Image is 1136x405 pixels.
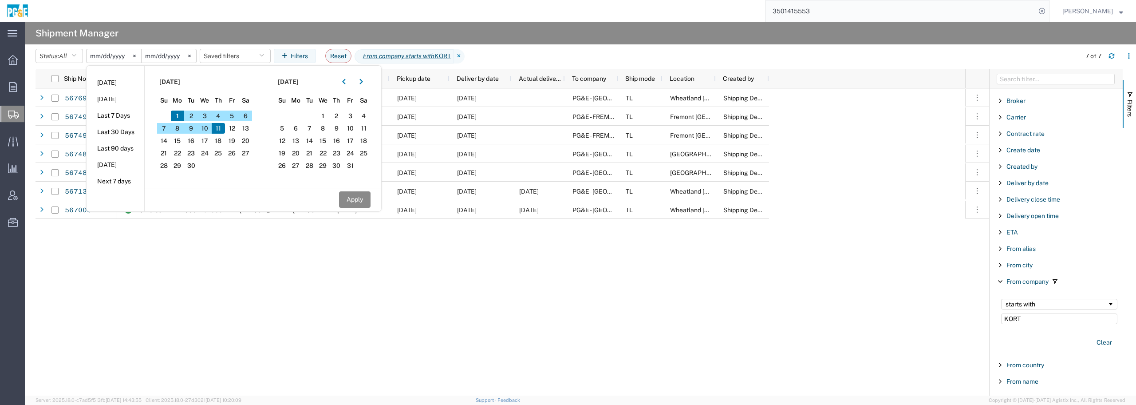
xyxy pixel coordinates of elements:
input: Search for shipment number, reference number [766,0,1036,22]
span: All [59,52,67,60]
input: Not set [87,49,141,63]
span: We [316,96,330,105]
span: Ship No. [64,75,87,82]
button: [PERSON_NAME] [1062,6,1124,16]
input: Filter Value [1001,314,1117,324]
li: [DATE] [87,75,144,91]
span: 29 [316,160,330,171]
span: From company starts with KORT [355,49,454,64]
span: 09/09/2025 [397,151,417,158]
span: ETA [1006,229,1018,236]
span: Copyright © [DATE]-[DATE] Agistix Inc., All Rights Reserved [989,397,1125,404]
span: Su [276,96,289,105]
span: 19 [225,135,239,146]
span: 7 [303,123,316,134]
button: Saved filters [200,49,271,63]
div: Filter List 66 Filters [990,88,1123,396]
span: Su [157,96,171,105]
span: 17 [343,135,357,146]
span: 4 [212,111,225,121]
span: 14 [303,135,316,146]
span: 26 [276,160,289,171]
span: Shipping Department [723,113,784,120]
span: Actual delivery date [519,75,561,82]
span: 13 [289,135,303,146]
span: Fremont DC [670,132,759,139]
span: From country [1006,361,1044,369]
button: Clear [1091,335,1117,350]
span: 5 [225,111,239,121]
span: 2 [184,111,198,121]
span: 13 [239,123,252,134]
span: PG&E - FREMONT DC [572,113,632,120]
span: 09/09/2025 [457,169,477,176]
button: Reset [325,49,351,63]
span: 26 [225,148,239,159]
span: Delivery close time [1006,196,1060,203]
span: 21 [157,148,171,159]
span: 29 [171,160,185,171]
span: TL [626,188,633,195]
span: 30 [184,160,198,171]
span: From region [1006,394,1041,401]
span: 20 [239,135,252,146]
div: Filtering operator [1001,299,1117,310]
span: Delivery open time [1006,212,1059,219]
input: Filter Columns Input [997,74,1115,84]
span: 5 [276,123,289,134]
span: PG&E - WHEATLAND DC [572,188,656,195]
span: 1 [171,111,185,121]
span: 6 [239,111,252,121]
span: Created by [1006,163,1037,170]
span: 10 [198,123,212,134]
span: Server: 2025.18.0-c7ad5f513fb [35,397,142,403]
span: 10 [343,123,357,134]
span: 6 [289,123,303,134]
span: Mo [171,96,185,105]
span: [DATE] 10:20:09 [205,397,241,403]
span: 14 [157,135,171,146]
span: Carrier [1006,114,1026,121]
span: Sa [357,96,371,105]
li: Next 7 days [87,173,144,190]
span: Created by [723,75,754,82]
span: 16 [330,135,343,146]
span: 09/09/2025 [397,113,417,120]
span: 9 [330,123,343,134]
span: Deliver by date [457,75,499,82]
span: 7 [157,123,171,134]
span: TL [626,132,633,139]
span: 22 [316,148,330,159]
span: PG&E - WHEATLAND DC [572,206,656,214]
span: 22 [171,148,185,159]
span: 31 [343,160,357,171]
span: From alias [1006,245,1036,252]
span: 23 [184,148,198,159]
span: 3 [198,111,212,121]
span: 19 [276,148,289,159]
div: 7 of 7 [1085,52,1101,61]
span: Tu [303,96,316,105]
span: PG&E - WHEATLAND DC [572,95,656,102]
li: [DATE] [87,91,144,107]
span: 8 [171,123,185,134]
span: 27 [289,160,303,171]
span: 09/09/2025 [457,113,477,120]
span: TL [626,95,633,102]
span: TL [626,151,633,158]
li: [DATE] [87,157,144,173]
a: 56749126 [64,129,101,143]
span: 15 [316,135,330,146]
span: Fremont DC [670,113,759,120]
span: Shipping Department [723,169,784,176]
img: logo [6,4,29,18]
span: [DATE] [278,77,299,87]
a: 56769783 [64,91,101,106]
span: Contract rate [1006,130,1045,137]
span: Fr [225,96,239,105]
span: 8 [316,123,330,134]
span: Sa [239,96,252,105]
span: 23 [330,148,343,159]
a: Support [476,397,498,403]
span: Broker [1006,97,1026,104]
